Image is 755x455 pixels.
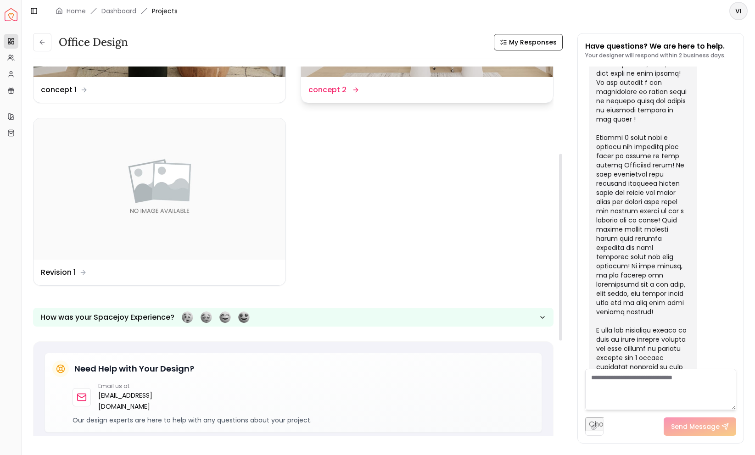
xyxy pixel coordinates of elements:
span: My Responses [509,38,557,47]
button: How was your Spacejoy Experience?Feeling terribleFeeling badFeeling goodFeeling awesome [33,308,554,327]
dd: Revision 1 [41,267,76,278]
nav: breadcrumb [56,6,178,16]
p: Your designer will respond within 2 business days. [585,52,726,59]
a: Dashboard [101,6,136,16]
span: Projects [152,6,178,16]
a: Spacejoy [5,8,17,21]
h3: Office design [59,35,128,50]
span: VI [730,3,747,19]
h5: Need Help with Your Design? [74,362,194,375]
p: How was your Spacejoy Experience? [40,312,174,323]
img: Spacejoy Logo [5,8,17,21]
p: Our design experts are here to help with any questions about your project. [73,416,534,425]
p: Have questions? We are here to help. [585,41,726,52]
button: My Responses [494,34,563,50]
dd: concept 1 [41,84,77,95]
dd: concept 2 [308,84,347,95]
a: Home [67,6,86,16]
button: VI [729,2,748,20]
a: [EMAIL_ADDRESS][DOMAIN_NAME] [98,390,177,412]
img: Revision 1 [34,118,285,260]
p: Email us at [98,383,177,390]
